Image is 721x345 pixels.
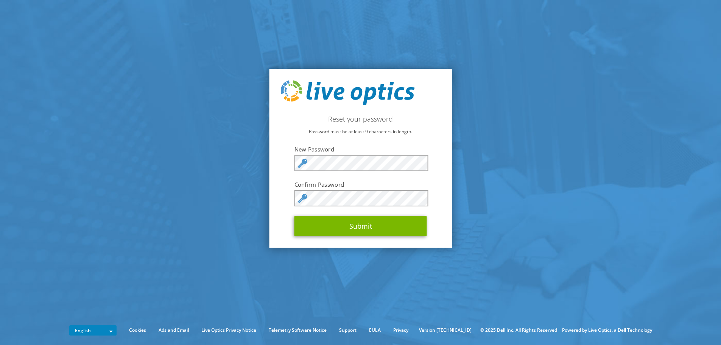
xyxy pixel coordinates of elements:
[562,326,652,334] li: Powered by Live Optics, a Dell Technology
[294,181,427,188] label: Confirm Password
[415,326,475,334] li: Version [TECHNICAL_ID]
[294,216,427,236] button: Submit
[280,80,414,105] img: live_optics_svg.svg
[388,326,414,334] a: Privacy
[280,115,441,123] h2: Reset your password
[280,128,441,136] p: Password must be at least 9 characters in length.
[477,326,561,334] li: © 2025 Dell Inc. All Rights Reserved
[333,326,362,334] a: Support
[294,145,427,153] label: New Password
[196,326,262,334] a: Live Optics Privacy Notice
[263,326,332,334] a: Telemetry Software Notice
[153,326,195,334] a: Ads and Email
[123,326,152,334] a: Cookies
[363,326,386,334] a: EULA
